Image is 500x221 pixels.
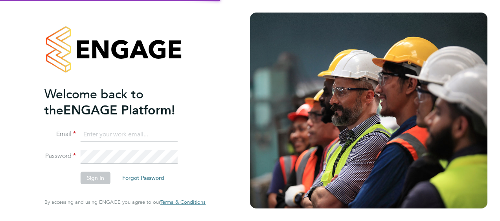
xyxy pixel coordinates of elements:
[160,199,206,205] a: Terms & Conditions
[81,172,110,184] button: Sign In
[44,199,206,205] span: By accessing and using ENGAGE you agree to our
[44,130,76,138] label: Email
[44,86,198,118] h2: ENGAGE Platform!
[81,128,178,142] input: Enter your work email...
[116,172,171,184] button: Forgot Password
[44,87,143,118] span: Welcome back to the
[44,152,76,160] label: Password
